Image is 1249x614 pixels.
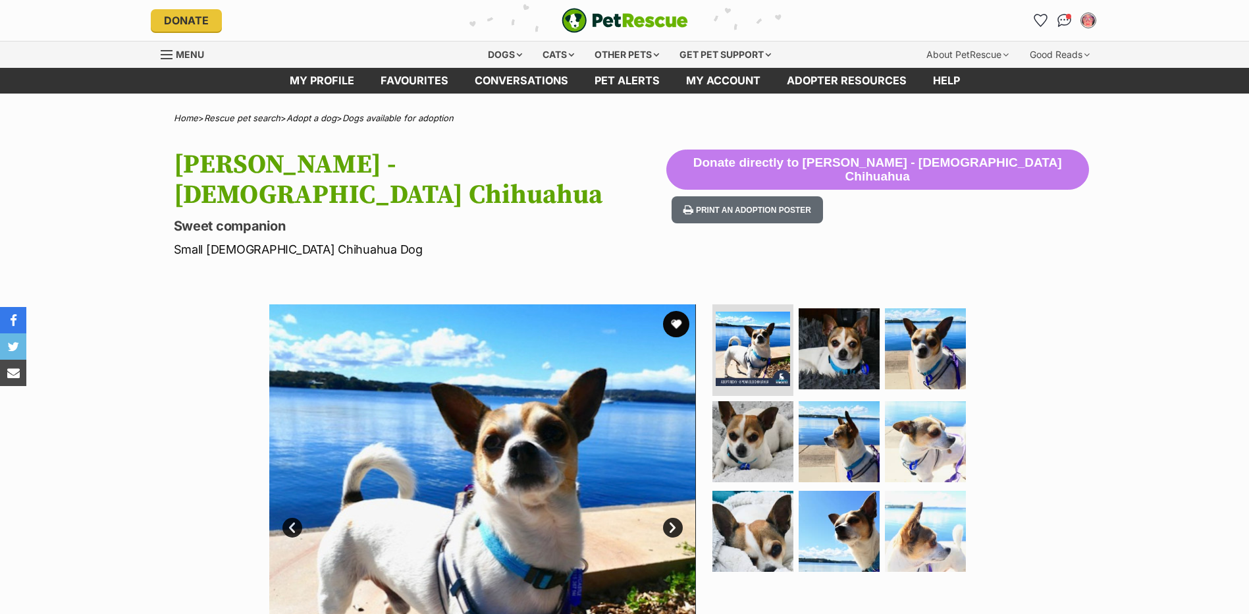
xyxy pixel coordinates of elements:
button: My account [1078,10,1099,31]
img: chat-41dd97257d64d25036548639549fe6c8038ab92f7586957e7f3b1b290dea8141.svg [1057,14,1071,27]
a: My profile [277,68,367,94]
img: logo-e224e6f780fb5917bec1dbf3a21bbac754714ae5b6737aabdf751b685950b380.svg [562,8,688,33]
img: Photo of Ricky 8 Year Old Chihuahua [885,491,966,572]
a: Favourites [1030,10,1051,31]
img: Photo of Ricky 8 Year Old Chihuahua [885,308,966,389]
img: Photo of Ricky 8 Year Old Chihuahua [799,308,880,389]
img: Photo of Ricky 8 Year Old Chihuahua [799,401,880,482]
a: Adopt a dog [286,113,336,123]
img: Photo of Ricky 8 Year Old Chihuahua [716,312,790,386]
a: Dogs available for adoption [342,113,454,123]
a: conversations [462,68,581,94]
button: Donate directly to [PERSON_NAME] - [DEMOGRAPHIC_DATA] Chihuahua [666,150,1089,190]
a: Adopter resources [774,68,920,94]
div: > > > [141,113,1109,123]
div: Cats [533,42,583,68]
div: Dogs [479,42,531,68]
a: Prev [282,518,302,538]
a: PetRescue [562,8,688,33]
div: Get pet support [670,42,780,68]
div: Good Reads [1021,42,1099,68]
a: Favourites [367,68,462,94]
img: Photo of Ricky 8 Year Old Chihuahua [799,491,880,572]
div: About PetRescue [917,42,1018,68]
img: Photo of Ricky 8 Year Old Chihuahua [885,401,966,482]
div: Other pets [585,42,668,68]
button: Print an adoption poster [672,196,823,223]
a: Conversations [1054,10,1075,31]
a: Help [920,68,973,94]
p: Small [DEMOGRAPHIC_DATA] Chihuahua Dog [174,240,666,258]
a: My account [673,68,774,94]
img: Photo of Ricky 8 Year Old Chihuahua [712,491,793,572]
a: Home [174,113,198,123]
a: Rescue pet search [204,113,280,123]
ul: Account quick links [1030,10,1099,31]
button: favourite [663,311,689,337]
p: Sweet companion [174,217,666,235]
img: michelle stuart le fevre profile pic [1082,14,1095,27]
h1: [PERSON_NAME] - [DEMOGRAPHIC_DATA] Chihuahua [174,150,666,210]
a: Donate [151,9,222,32]
span: Menu [176,49,204,60]
a: Next [663,518,683,538]
img: Photo of Ricky 8 Year Old Chihuahua [712,401,793,482]
a: Menu [161,42,213,65]
a: Pet alerts [581,68,673,94]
